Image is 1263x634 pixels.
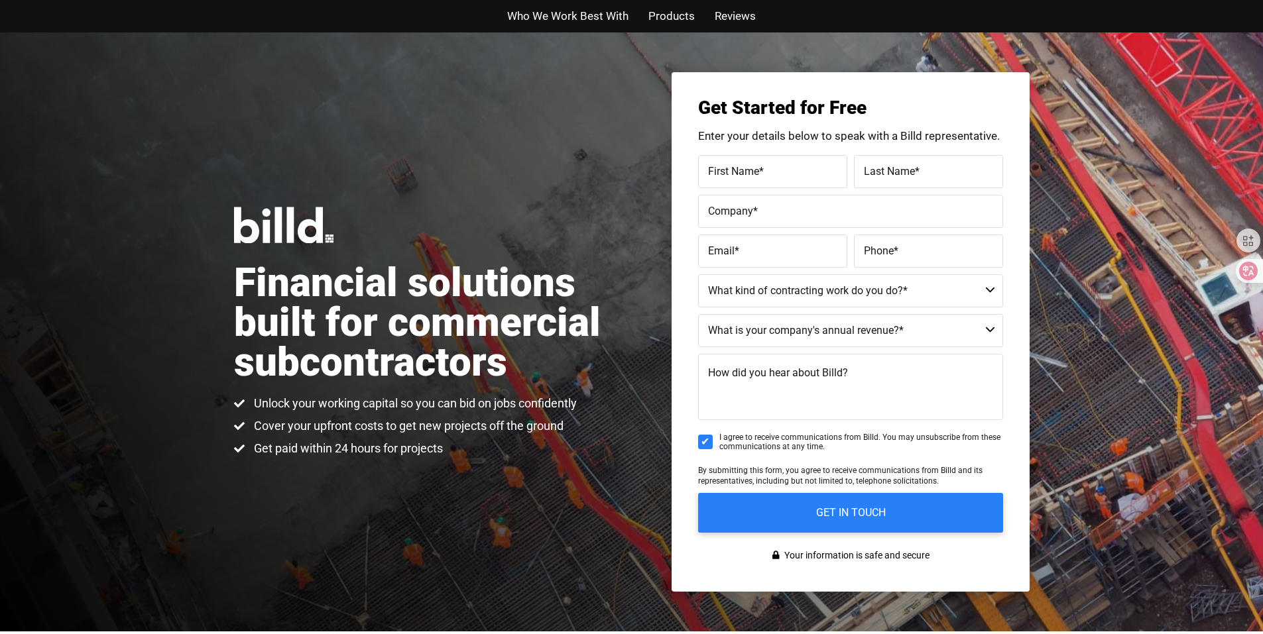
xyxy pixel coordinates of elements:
[648,7,695,26] a: Products
[251,396,577,411] span: Unlock your working capital so you can bid on jobs confidently
[251,418,564,434] span: Cover your upfront costs to get new projects off the ground
[781,546,930,565] span: Your information is safe and secure
[698,131,1003,142] p: Enter your details below to speak with a Billd representative.
[708,366,848,379] span: How did you hear about Billd?
[507,7,629,26] a: Who We Work Best With
[864,244,894,256] span: Phone
[708,164,759,177] span: First Name
[719,433,1003,452] span: I agree to receive communications from Billd. You may unsubscribe from these communications at an...
[698,493,1003,533] input: GET IN TOUCH
[708,204,753,217] span: Company
[708,244,735,256] span: Email
[864,164,915,177] span: Last Name
[251,441,443,456] span: Get paid within 24 hours for projects
[698,99,1003,117] h3: Get Started for Free
[698,435,713,449] input: I agree to receive communications from Billd. You may unsubscribe from these communications at an...
[715,7,756,26] a: Reviews
[234,263,632,382] h1: Financial solutions built for commercial subcontractors
[698,466,983,486] span: By submitting this form, you agree to receive communications from Billd and its representatives, ...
